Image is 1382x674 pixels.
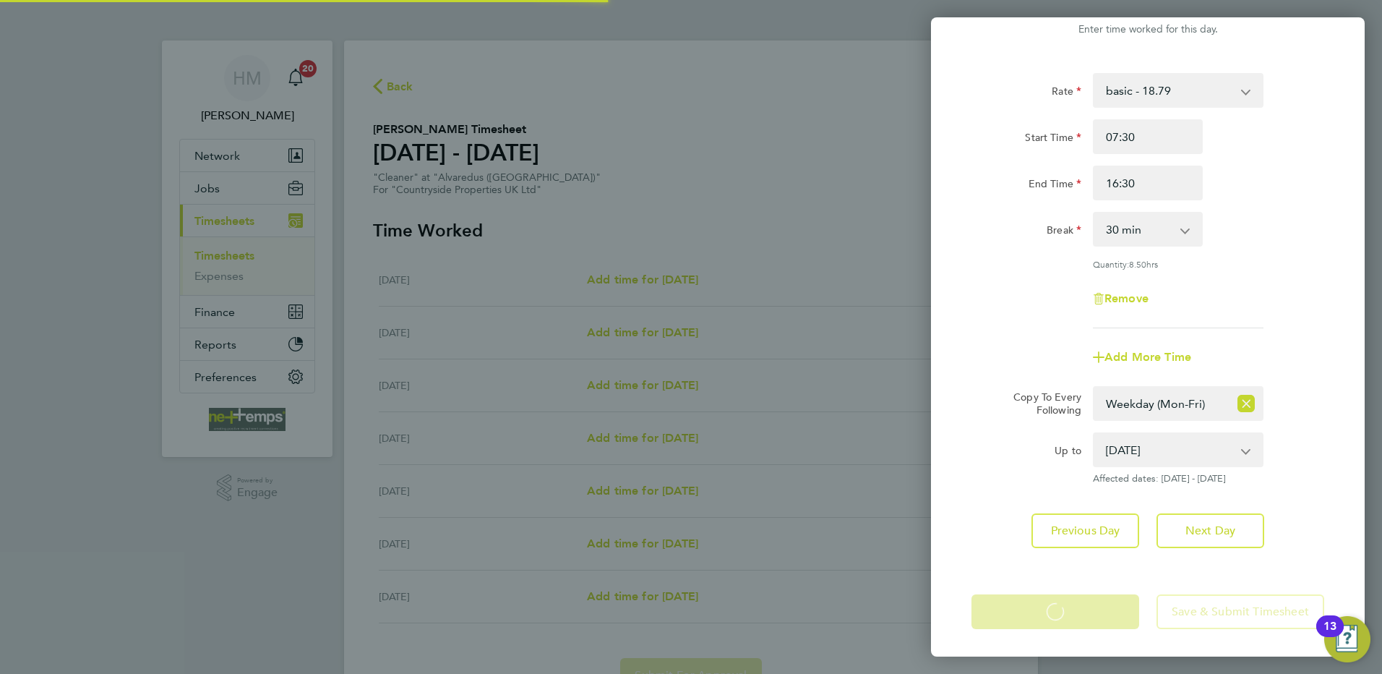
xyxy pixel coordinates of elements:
label: Break [1047,223,1081,241]
button: Previous Day [1031,513,1139,548]
div: Quantity: hrs [1093,258,1263,270]
div: Enter time worked for this day. [931,21,1365,38]
div: 13 [1323,626,1336,645]
label: End Time [1029,177,1081,195]
label: Up to [1055,444,1081,461]
button: Reset selection [1237,388,1255,419]
span: Remove [1104,291,1149,305]
button: Open Resource Center, 13 new notifications [1324,616,1370,662]
span: 8.50 [1129,258,1146,270]
button: Add More Time [1093,351,1191,363]
button: Next Day [1156,513,1264,548]
label: Start Time [1025,131,1081,148]
span: Affected dates: [DATE] - [DATE] [1093,473,1263,485]
label: Copy To Every Following [1002,391,1081,417]
input: E.g. 08:00 [1093,119,1203,154]
span: Previous Day [1051,524,1120,538]
input: E.g. 18:00 [1093,166,1203,200]
button: Remove [1093,293,1149,304]
span: Add More Time [1104,350,1191,364]
label: Rate [1052,85,1081,102]
span: Next Day [1185,524,1235,538]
